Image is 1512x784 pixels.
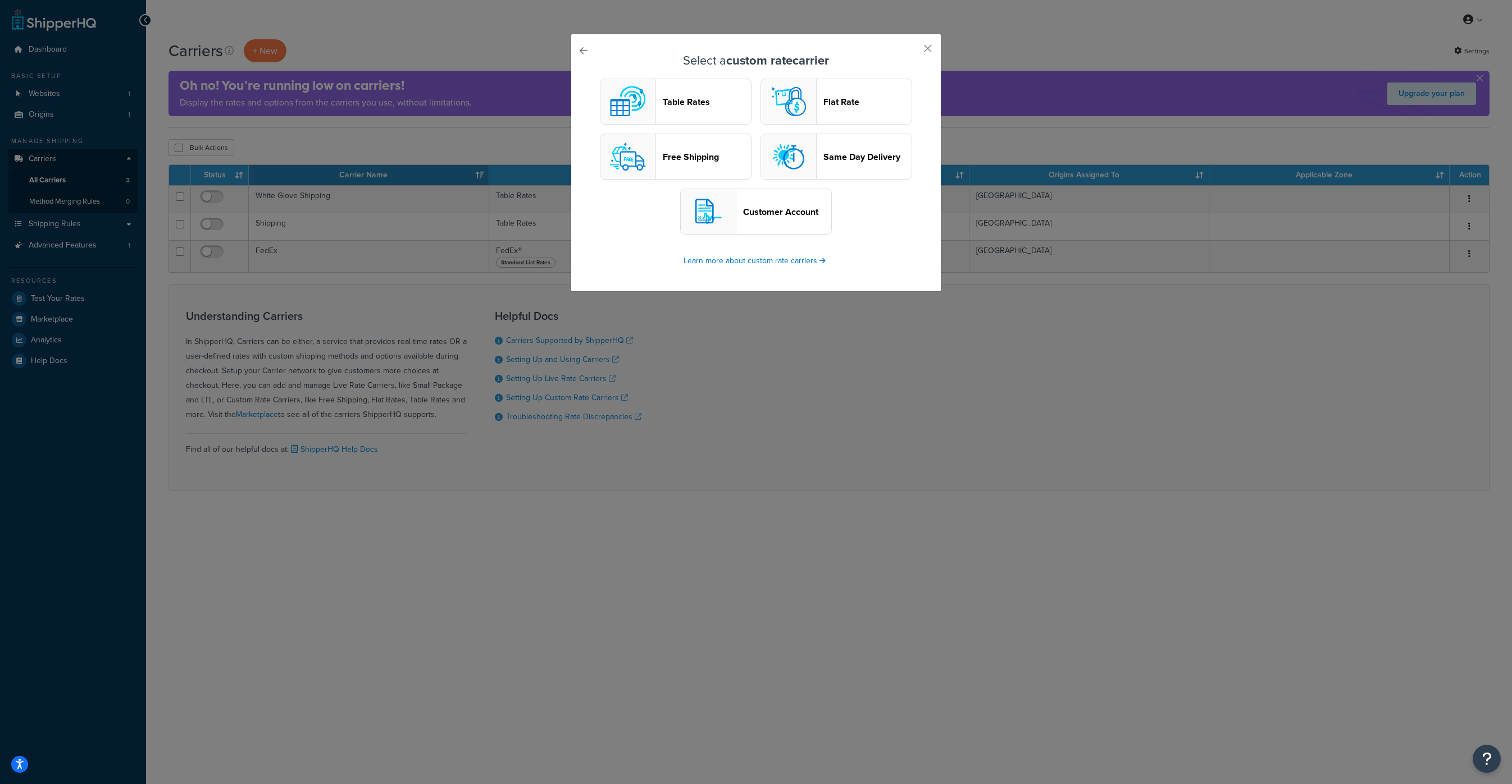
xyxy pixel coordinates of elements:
header: Flat Rate [823,97,912,107]
header: Free Shipping [663,152,751,162]
img: flat logo [766,79,811,124]
button: sameday logoSame Day Delivery [760,134,912,180]
h3: Select a [599,54,913,67]
button: free logoFree Shipping [600,134,752,180]
header: Customer Account [743,207,831,217]
button: flat logoFlat Rate [760,79,912,125]
button: custom logoTable Rates [600,79,752,125]
header: Table Rates [663,97,751,107]
img: customerAccount logo [686,189,731,234]
button: customerAccount logoCustomer Account [680,189,832,235]
strong: custom rate carrier [726,51,829,70]
a: Learn more about custom rate carriers [684,255,828,267]
img: free logo [605,134,650,179]
img: sameday logo [766,134,811,179]
header: Same Day Delivery [823,152,912,162]
img: custom logo [605,79,650,124]
button: Open Resource Center [1473,745,1501,773]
